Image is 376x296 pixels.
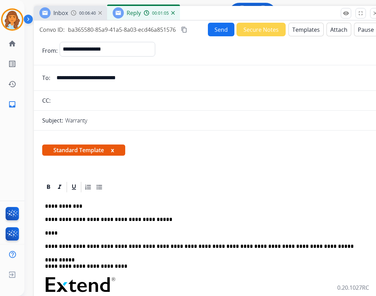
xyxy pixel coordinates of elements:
[42,116,63,125] p: Subject:
[42,46,58,55] p: From:
[181,27,187,33] mat-icon: content_copy
[65,116,87,125] p: Warranty
[68,26,176,34] span: ba365580-85a9-41a5-8a03-ecd46a851576
[42,145,125,156] span: Standard Template
[94,182,105,192] div: Bullet List
[43,182,54,192] div: Bold
[42,74,50,82] p: To:
[152,10,169,16] span: 00:01:05
[8,100,16,109] mat-icon: inbox
[208,23,234,36] button: Send
[111,146,114,154] button: x
[39,25,65,34] p: Convo ID:
[343,10,349,16] mat-icon: remove_red_eye
[326,23,351,36] button: Attach
[53,9,68,17] span: Inbox
[337,283,369,292] p: 0.20.1027RC
[8,80,16,88] mat-icon: history
[42,96,51,105] p: CC:
[79,10,96,16] span: 00:06:40
[54,182,65,192] div: Italic
[8,39,16,48] mat-icon: home
[127,9,141,17] span: Reply
[236,23,286,36] button: Secure Notes
[69,182,79,192] div: Underline
[358,10,364,16] mat-icon: fullscreen
[83,182,93,192] div: Ordered List
[8,60,16,68] mat-icon: list_alt
[2,10,22,29] img: avatar
[288,23,324,36] button: Templates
